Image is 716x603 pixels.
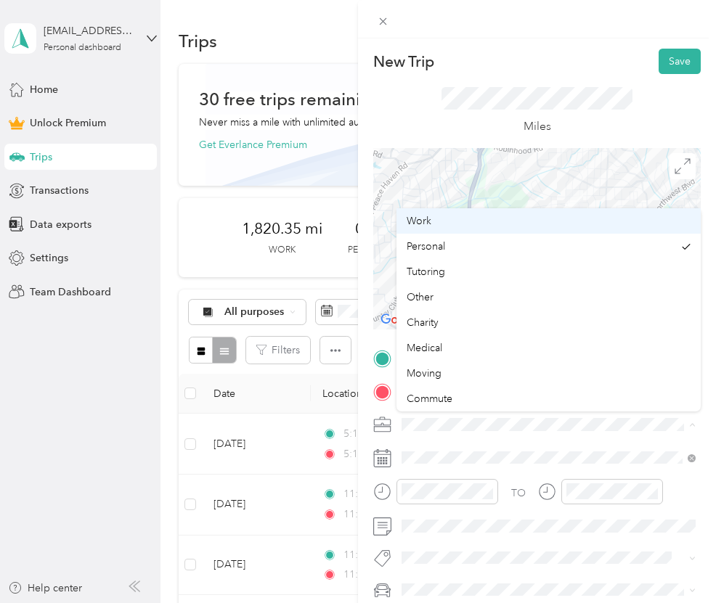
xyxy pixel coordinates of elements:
[407,266,445,278] span: Tutoring
[377,311,425,329] a: Open this area in Google Maps (opens a new window)
[407,215,431,227] span: Work
[407,342,442,354] span: Medical
[407,240,445,253] span: Personal
[407,316,439,329] span: Charity
[407,393,452,405] span: Commute
[407,367,442,380] span: Moving
[635,522,716,603] iframe: Everlance-gr Chat Button Frame
[524,118,551,136] p: Miles
[407,291,434,303] span: Other
[511,485,526,501] div: TO
[373,52,434,72] p: New Trip
[377,311,425,329] img: Google
[659,49,701,74] button: Save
